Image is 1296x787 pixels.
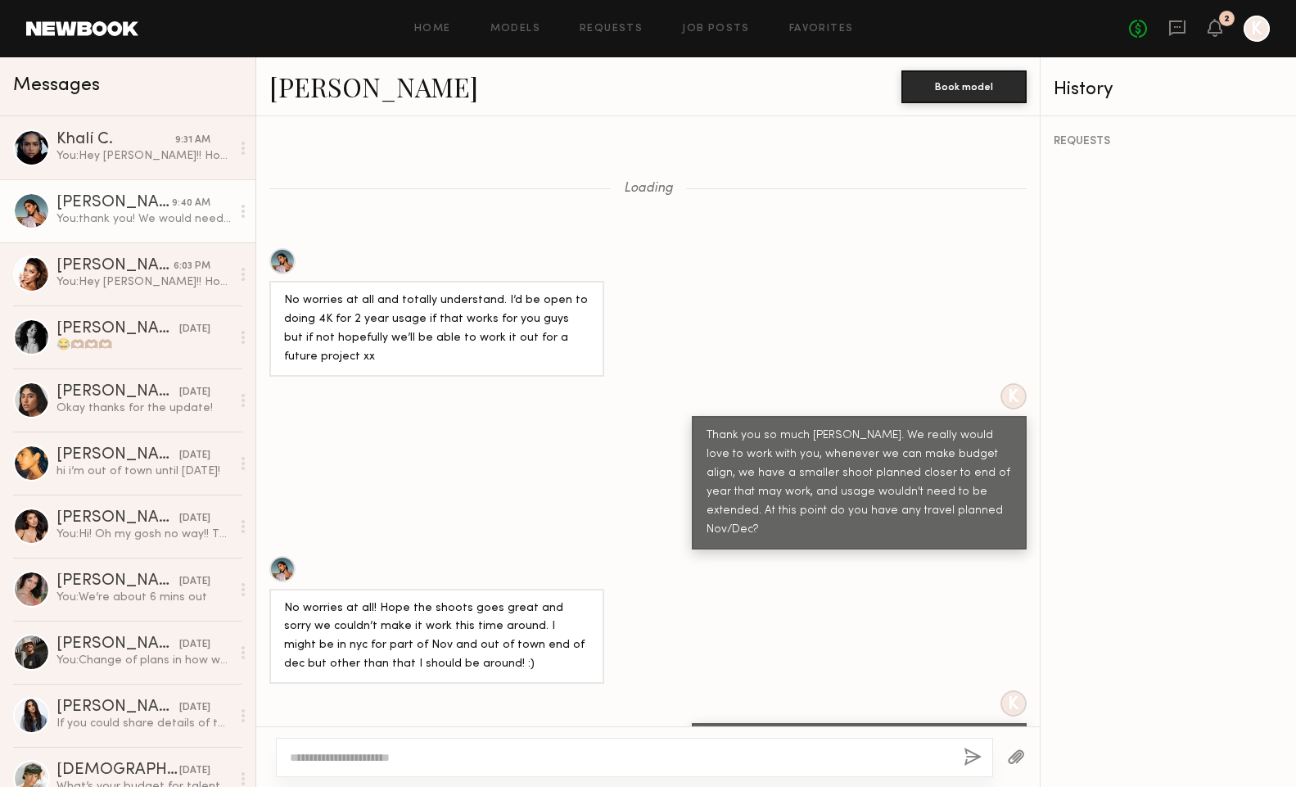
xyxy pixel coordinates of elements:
div: [PERSON_NAME] [56,195,172,211]
div: History [1054,80,1283,99]
div: [DATE] [179,322,210,337]
div: 6:03 PM [174,259,210,274]
a: Favorites [789,24,854,34]
button: Book model [901,70,1027,103]
div: You: Change of plans in how we're shooting the ecomm breakdown. We'll be doing smaller shoots acr... [56,653,231,668]
div: 9:40 AM [172,196,210,211]
a: Book model [901,79,1027,93]
div: REQUESTS [1054,136,1283,147]
div: [DATE] [179,511,210,527]
div: [PERSON_NAME] [56,384,179,400]
div: [DATE] [179,574,210,590]
div: [PERSON_NAME] [56,321,179,337]
div: [PERSON_NAME] [56,447,179,464]
div: Thank you so much [PERSON_NAME]. We really would love to work with you, whenever we can make budg... [707,427,1012,540]
div: [DEMOGRAPHIC_DATA][PERSON_NAME] [56,762,179,779]
div: [DATE] [179,637,210,653]
div: Khalí C. [56,132,175,148]
div: No worries at all! Hope the shoots goes great and sorry we couldn’t make it work this time around... [284,599,589,675]
div: [DATE] [179,763,210,779]
a: [PERSON_NAME] [269,69,478,104]
div: [PERSON_NAME] [56,510,179,527]
a: Requests [580,24,643,34]
div: You: Hey [PERSON_NAME]!! Hope you’re well 😊 We’ve got a cocktail shoot coming up and wanted to se... [56,148,231,164]
div: [PERSON_NAME] [56,636,179,653]
div: [DATE] [179,700,210,716]
div: [DATE] [179,385,210,400]
div: You: We’re about 6 mins out [56,590,231,605]
div: You: Hi! Oh my gosh no way!! That's amazing! The story is set in the desert, playing on a summer ... [56,527,231,542]
div: No worries at all and totally understand. I’d be open to doing 4K for 2 year usage if that works ... [284,292,589,367]
div: [PERSON_NAME] [56,699,179,716]
div: [PERSON_NAME] [56,573,179,590]
div: Okay thanks for the update! [56,400,231,416]
a: Job Posts [682,24,750,34]
span: Loading [624,182,673,196]
div: [PERSON_NAME] [56,258,174,274]
div: You: Hey [PERSON_NAME]!! Hope you’ve been doing well 😊 We’ve got a cocktail shoot coming up and w... [56,274,231,290]
a: Models [490,24,540,34]
a: Home [414,24,451,34]
span: Messages [13,76,100,95]
div: 9:31 AM [175,133,210,148]
div: 😂🫶🏽🫶🏽🫶🏽 [56,337,231,353]
a: K [1244,16,1270,42]
div: hi i’m out of town until [DATE]! [56,464,231,479]
div: 2 [1224,15,1230,24]
div: You: thank you! We would need perpetual usage as these images will live on our website in the coc... [56,211,231,227]
div: If you could share details of the job it would be great 😍😍😍 [56,716,231,731]
div: [DATE] [179,448,210,464]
